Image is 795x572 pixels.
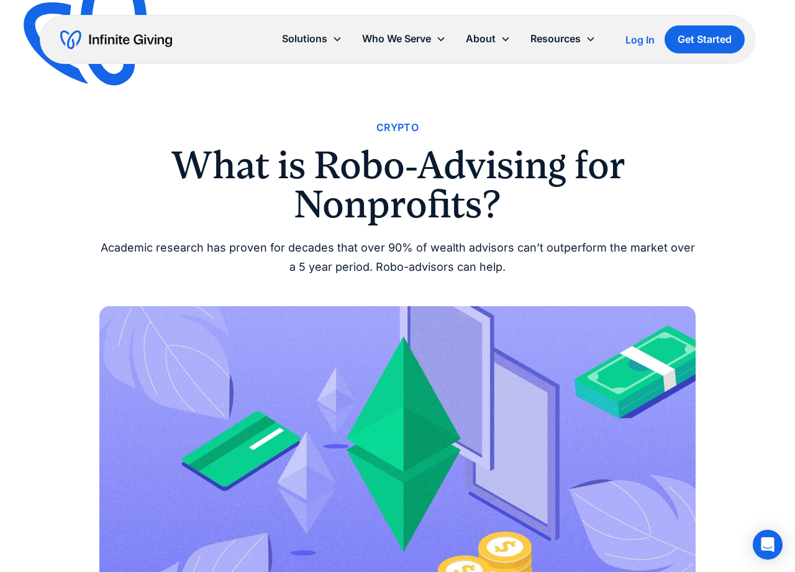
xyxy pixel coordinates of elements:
div: Log In [625,35,655,45]
h1: What is Robo-Advising for Nonprofits? [99,146,696,224]
div: Resources [530,30,581,47]
div: Academic research has proven for decades that over 90% of wealth advisors can’t outperform the ma... [99,238,696,276]
a: home [60,30,172,50]
div: Solutions [282,30,327,47]
a: Log In [625,32,655,47]
div: Resources [520,25,606,52]
div: Who We Serve [362,30,431,47]
div: About [466,30,496,47]
a: Crypto [376,119,419,136]
div: Open Intercom Messenger [753,530,783,560]
div: Who We Serve [352,25,456,52]
div: About [456,25,520,52]
div: Solutions [272,25,352,52]
a: Get Started [665,25,745,53]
